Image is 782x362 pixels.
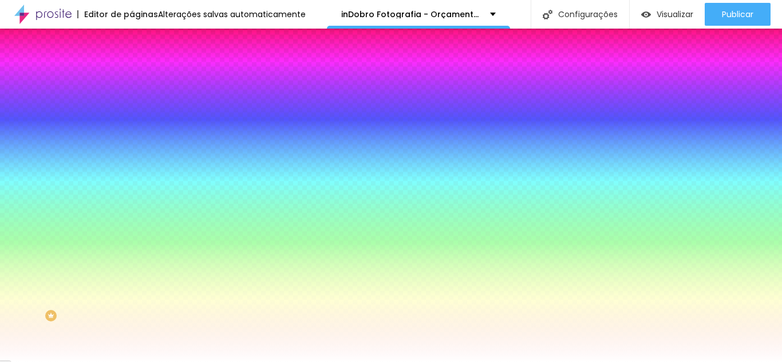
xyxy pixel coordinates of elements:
[77,10,158,18] div: Editor de páginas
[630,3,705,26] button: Visualizar
[722,10,753,19] span: Publicar
[705,3,771,26] button: Publicar
[341,10,481,18] p: inDobro Fotografia - Orçamento Formatura Infantil 2025
[543,10,552,19] img: Icone
[657,10,693,19] span: Visualizar
[158,10,306,18] div: Alterações salvas automaticamente
[641,10,651,19] img: view-1.svg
